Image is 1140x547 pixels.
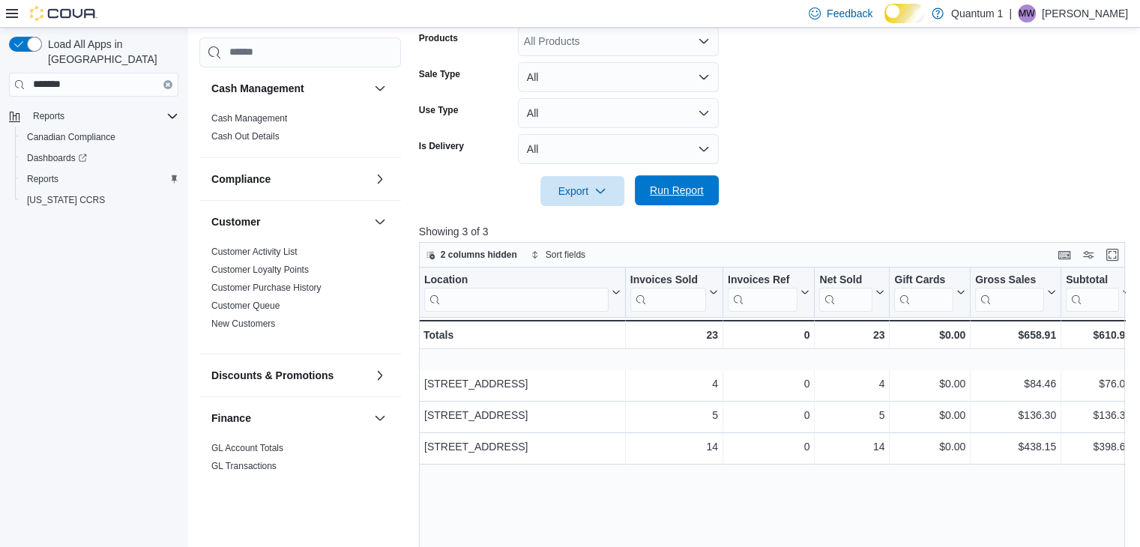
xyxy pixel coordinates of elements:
div: $136.30 [975,405,1056,423]
div: $398.66 [1066,437,1131,455]
span: Cash Out Details [211,130,280,142]
span: Sort fields [546,249,585,261]
h3: Discounts & Promotions [211,368,334,383]
div: Net Sold [819,273,872,287]
h3: Customer [211,214,260,229]
h3: Compliance [211,172,271,187]
label: Use Type [419,104,458,116]
button: Location [424,273,621,311]
a: Customer Purchase History [211,282,322,293]
button: Customer [211,214,368,229]
span: Dark Mode [884,23,885,24]
button: Run Report [635,175,719,205]
div: $0.00 [894,437,965,455]
a: Reports [21,170,64,188]
button: Customer [371,213,389,231]
span: Dashboards [21,149,178,167]
img: Cova [30,6,97,21]
div: Invoices Sold [630,273,706,287]
span: Reports [27,107,178,125]
a: Dashboards [21,149,93,167]
a: New Customers [211,318,275,329]
button: Invoices Sold [630,273,718,311]
span: Reports [33,110,64,122]
button: Subtotal [1066,273,1131,311]
button: Cash Management [371,79,389,97]
div: 14 [630,437,718,455]
button: Compliance [371,170,389,188]
span: MW [1019,4,1034,22]
div: Subtotal [1066,273,1119,287]
div: Gift Cards [894,273,953,287]
div: [STREET_ADDRESS] [424,374,621,392]
span: New Customers [211,318,275,330]
span: Feedback [827,6,872,21]
div: $0.00 [894,326,965,344]
a: Cash Management [211,113,287,124]
span: Load All Apps in [GEOGRAPHIC_DATA] [42,37,178,67]
div: $438.15 [975,437,1056,455]
p: Quantum 1 [951,4,1003,22]
button: Discounts & Promotions [211,368,368,383]
span: Cash Management [211,112,287,124]
button: Compliance [211,172,368,187]
span: Customer Loyalty Points [211,264,309,276]
div: [STREET_ADDRESS] [424,437,621,455]
button: 2 columns hidden [420,246,523,264]
span: Export [549,176,615,206]
div: Finance [199,439,401,487]
div: 5 [819,405,884,423]
div: Location [424,273,609,311]
button: Export [540,176,624,206]
div: $76.01 [1066,374,1131,392]
div: 5 [630,405,718,423]
label: Products [419,32,458,44]
button: Display options [1079,246,1097,264]
button: Keyboard shortcuts [1055,246,1073,264]
a: Cash Out Details [211,131,280,142]
button: Net Sold [819,273,884,311]
div: Gross Sales [975,273,1044,311]
span: Canadian Compliance [21,128,178,146]
button: Finance [371,409,389,427]
button: Cash Management [211,81,368,96]
div: $84.46 [975,374,1056,392]
div: $610.97 [1066,326,1131,344]
span: Customer Queue [211,300,280,312]
button: Gift Cards [894,273,965,311]
label: Is Delivery [419,140,464,152]
a: Dashboards [15,148,184,169]
button: Enter fullscreen [1103,246,1121,264]
a: Canadian Compliance [21,128,121,146]
nav: Complex example [9,100,178,250]
div: Cash Management [199,109,401,157]
input: Dark Mode [884,4,924,23]
div: Michael Wuest [1018,4,1036,22]
span: Run Report [650,183,704,198]
div: 4 [630,374,718,392]
a: [US_STATE] CCRS [21,191,111,209]
a: Customer Queue [211,300,280,311]
button: All [518,62,719,92]
div: 23 [819,326,884,344]
div: Customer [199,243,401,354]
span: Customer Purchase History [211,282,322,294]
a: Customer Activity List [211,247,298,257]
button: Clear input [163,80,172,89]
button: Open list of options [698,35,710,47]
button: Reports [3,106,184,127]
span: Dashboards [27,152,87,164]
div: $0.00 [894,374,965,392]
h3: Finance [211,411,251,426]
p: [PERSON_NAME] [1042,4,1128,22]
div: Invoices Sold [630,273,706,311]
span: Canadian Compliance [27,131,115,143]
div: 23 [630,326,718,344]
span: GL Account Totals [211,442,283,454]
button: [US_STATE] CCRS [15,190,184,211]
a: GL Transactions [211,461,277,471]
label: Sale Type [419,68,460,80]
button: Sort fields [525,246,591,264]
button: Discounts & Promotions [371,366,389,384]
div: Invoices Ref [728,273,797,287]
